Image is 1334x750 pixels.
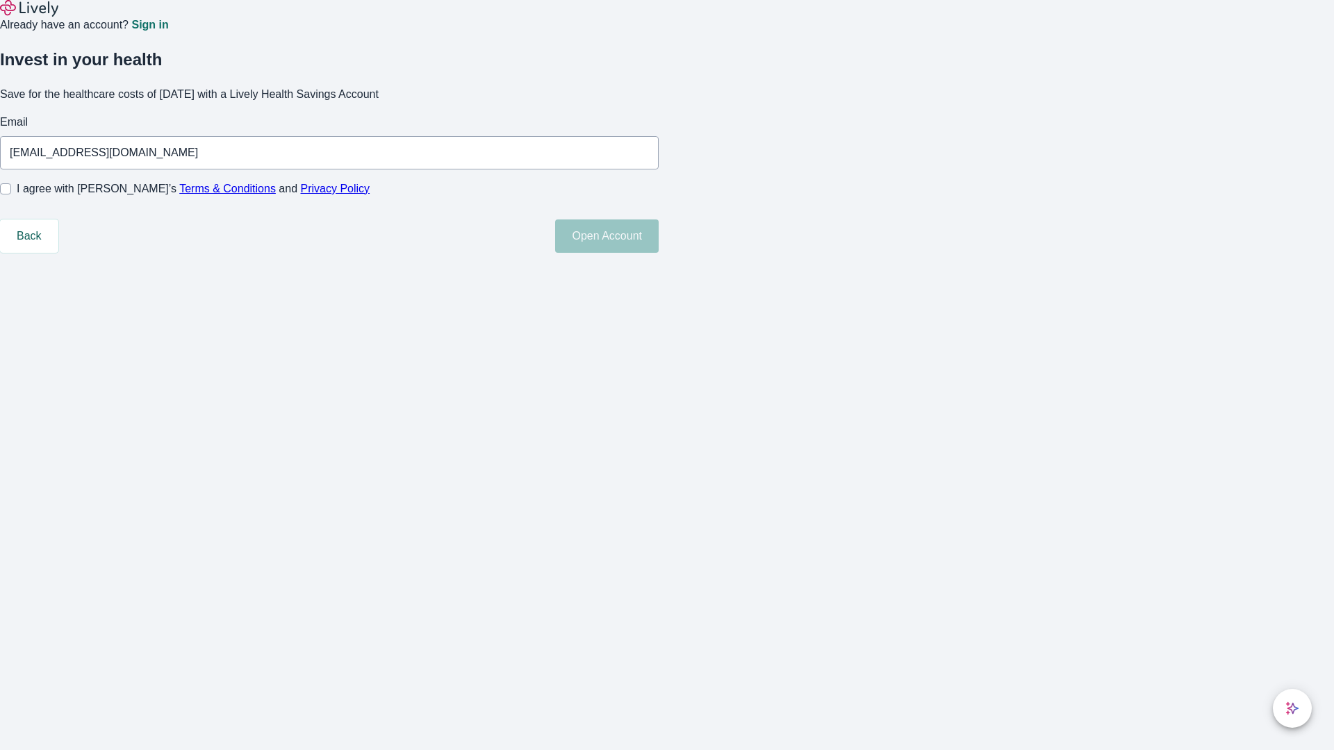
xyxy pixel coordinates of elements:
a: Terms & Conditions [179,183,276,194]
span: I agree with [PERSON_NAME]’s and [17,181,370,197]
a: Sign in [131,19,168,31]
svg: Lively AI Assistant [1285,701,1299,715]
a: Privacy Policy [301,183,370,194]
button: chat [1273,689,1312,728]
